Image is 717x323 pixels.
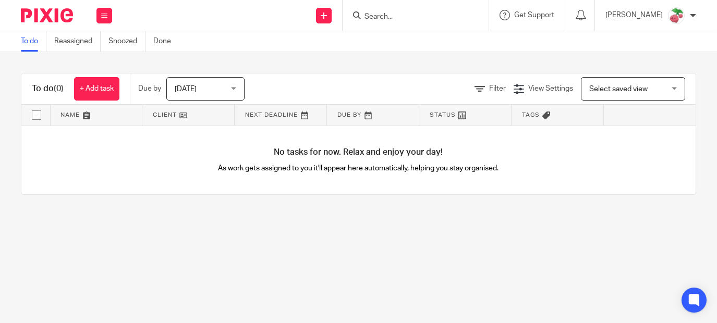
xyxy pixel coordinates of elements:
[363,13,457,22] input: Search
[605,10,663,20] p: [PERSON_NAME]
[153,31,179,52] a: Done
[54,31,101,52] a: Reassigned
[21,8,73,22] img: Pixie
[21,147,696,158] h4: No tasks for now. Relax and enjoy your day!
[138,83,161,94] p: Due by
[74,77,119,101] a: + Add task
[514,11,554,19] span: Get Support
[54,84,64,93] span: (0)
[589,85,648,93] span: Select saved view
[21,31,46,52] a: To do
[175,85,197,93] span: [DATE]
[190,163,527,173] p: As work gets assigned to you it'll appear here automatically, helping you stay organised.
[108,31,145,52] a: Snoozed
[522,112,540,118] span: Tags
[32,83,64,94] h1: To do
[489,85,506,92] span: Filter
[528,85,573,92] span: View Settings
[668,7,685,24] img: Cherubi-Pokemon-PNG-Isolated-HD.png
